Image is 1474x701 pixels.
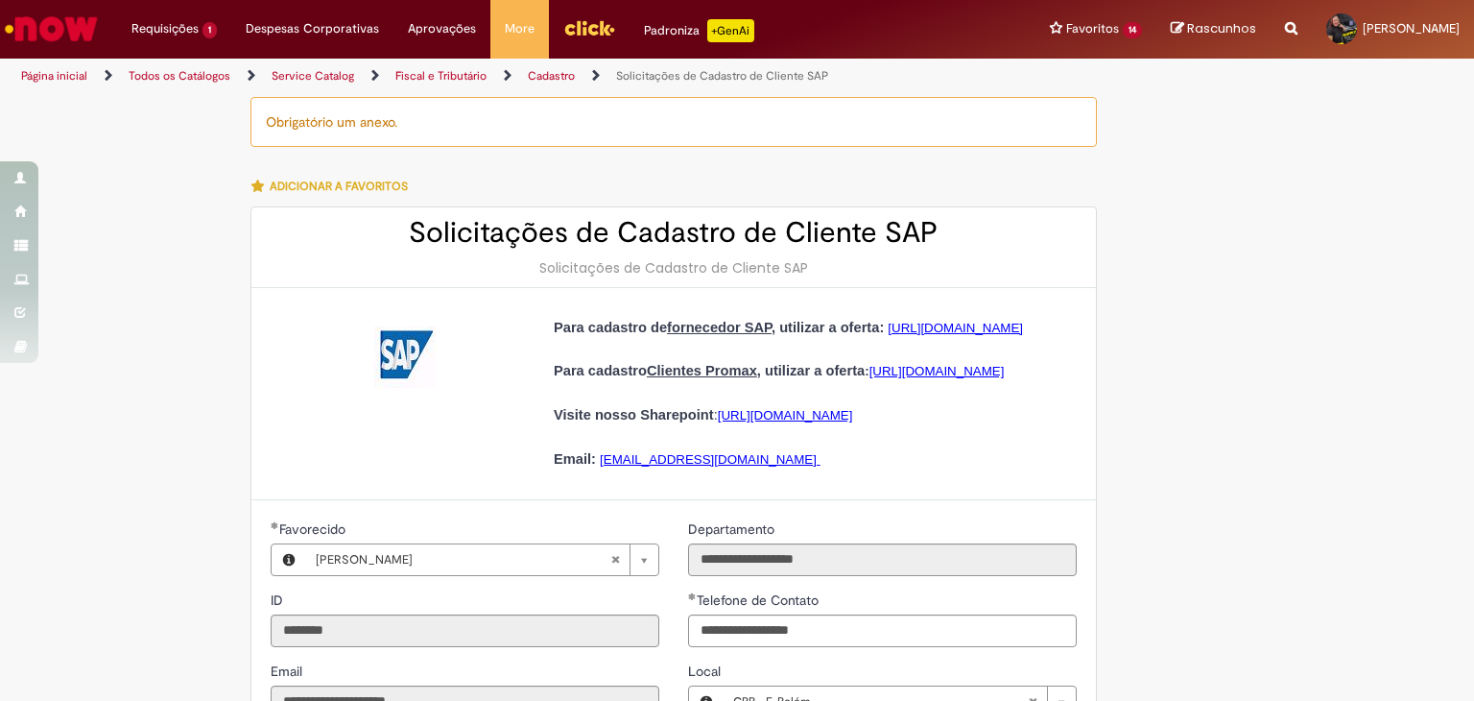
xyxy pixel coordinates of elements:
span: [PERSON_NAME] [1363,20,1460,36]
span: Email: [554,451,596,467]
img: ServiceNow [2,10,101,48]
button: Favorecido, Visualizar este registro Marcileia Lima Guimaraes [272,544,306,575]
a: [PERSON_NAME]Limpar campo Favorecido [306,544,658,575]
a: [URL][DOMAIN_NAME] [888,321,1023,335]
abbr: Limpar campo Favorecido [601,544,630,575]
span: Rascunhos [1187,19,1256,37]
a: Todos os Catálogos [129,68,230,84]
button: Adicionar a Favoritos [250,166,418,206]
span: [PERSON_NAME] [316,544,610,575]
a: Rascunhos [1171,20,1256,38]
a: Service Catalog [272,68,354,84]
span: Somente leitura - Email [271,663,306,680]
div: Solicitações de Cadastro de Cliente SAP [271,258,1077,278]
span: Requisições [131,19,199,38]
u: fornecedor SAP [667,320,772,335]
span: : [865,364,868,378]
a: [URL][DOMAIN_NAME] [718,408,853,423]
span: Visite nosso Sharepoint [554,407,714,423]
span: Obrigatório Preenchido [271,521,279,529]
label: Somente leitura - ID [271,591,287,610]
a: [EMAIL_ADDRESS][DOMAIN_NAME] [600,452,817,467]
span: 14 [1123,22,1142,38]
a: Página inicial [21,68,87,84]
span: Para cadastro , utilizar a oferta [554,363,865,378]
a: Fiscal e Tributário [395,68,487,84]
div: Padroniza [644,19,754,42]
span: Necessários - Favorecido [279,520,349,538]
h2: Solicitações de Cadastro de Cliente SAP [271,217,1077,249]
span: Somente leitura - Departamento [688,520,778,538]
a: [URL][DOMAIN_NAME] [869,364,1005,378]
span: Para cadastro de , utilizar a oferta: [554,320,884,335]
span: Telefone de Contato [697,592,822,609]
input: ID [271,615,659,647]
span: 1 [202,22,217,38]
ul: Trilhas de página [14,59,968,94]
span: Aprovações [408,19,476,38]
input: Departamento [688,544,1077,576]
span: : [714,407,718,423]
img: click_logo_yellow_360x200.png [563,13,615,42]
img: Solicitações de Cadastro de Cliente SAP [374,326,436,388]
a: Cadastro [528,68,575,84]
span: Local [688,663,725,680]
u: Clientes Promax [647,363,757,378]
div: Obrigatório um anexo. [250,97,1097,147]
p: +GenAi [707,19,754,42]
span: Favoritos [1066,19,1119,38]
label: Somente leitura - Departamento [688,520,778,539]
span: Adicionar a Favoritos [270,179,408,194]
span: Somente leitura - ID [271,592,287,609]
label: Somente leitura - Email [271,662,306,681]
input: Telefone de Contato [688,615,1077,647]
span: Obrigatório Preenchido [688,592,697,600]
a: Solicitações de Cadastro de Cliente SAP [616,68,828,84]
span: Despesas Corporativas [246,19,379,38]
span: More [505,19,535,38]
